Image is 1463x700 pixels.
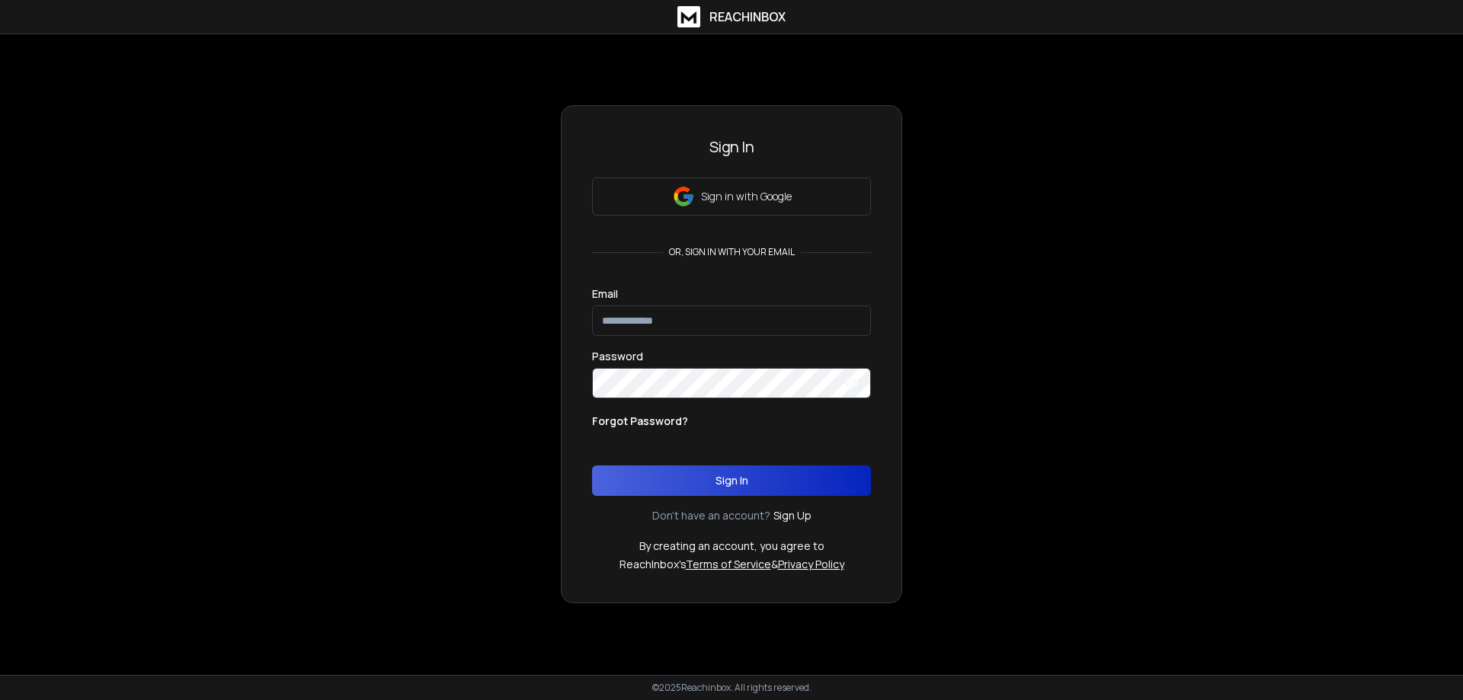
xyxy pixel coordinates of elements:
[639,539,824,554] p: By creating an account, you agree to
[773,508,812,523] a: Sign Up
[677,6,786,27] a: ReachInbox
[592,414,688,429] p: Forgot Password?
[592,289,618,299] label: Email
[778,557,844,571] a: Privacy Policy
[592,136,871,158] h3: Sign In
[709,8,786,26] h1: ReachInbox
[652,508,770,523] p: Don't have an account?
[619,557,844,572] p: ReachInbox's &
[686,557,771,571] a: Terms of Service
[592,465,871,496] button: Sign In
[701,189,792,204] p: Sign in with Google
[663,246,801,258] p: or, sign in with your email
[652,682,812,694] p: © 2025 Reachinbox. All rights reserved.
[677,6,700,27] img: logo
[592,177,871,216] button: Sign in with Google
[592,351,643,362] label: Password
